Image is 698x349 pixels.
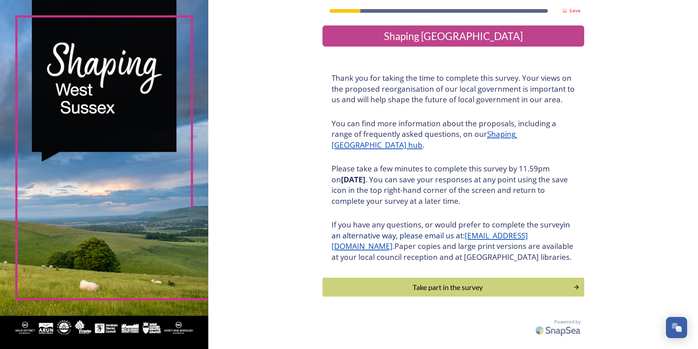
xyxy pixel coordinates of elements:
span: Powered by [554,318,581,325]
h3: If you have any questions, or would prefer to complete the survey Paper copies and large print ve... [332,219,575,262]
h3: Thank you for taking the time to complete this survey. Your views on the proposed reorganisation ... [332,73,575,105]
div: Take part in the survey [326,282,570,293]
strong: [DATE] [341,174,365,185]
a: Shaping [GEOGRAPHIC_DATA] hub [332,129,517,150]
img: SnapSea Logo [533,322,584,339]
h3: You can find more information about the proposals, including a range of frequently asked question... [332,118,575,151]
span: . [393,241,394,251]
strong: Save [569,7,581,14]
a: [EMAIL_ADDRESS][DOMAIN_NAME] [332,230,528,251]
button: Open Chat [666,317,687,338]
button: Continue [322,278,584,297]
h3: Please take a few minutes to complete this survey by 11.59pm on . You can save your responses at ... [332,163,575,206]
div: Shaping [GEOGRAPHIC_DATA] [325,28,581,44]
span: in an alternative way, please email us at: [332,219,572,241]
